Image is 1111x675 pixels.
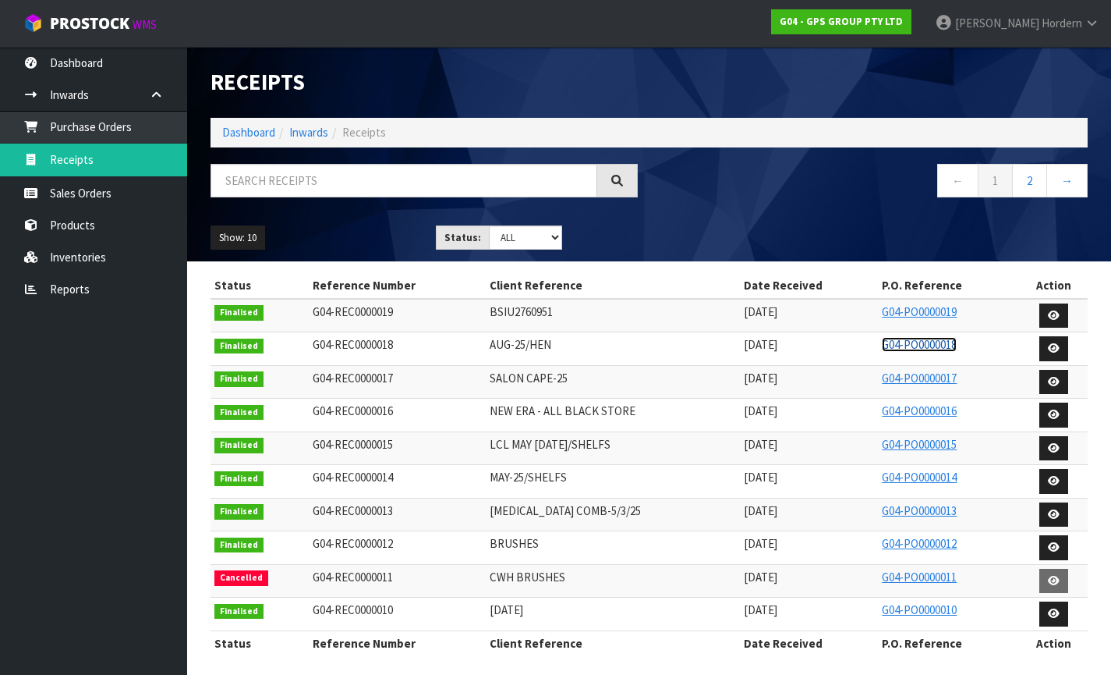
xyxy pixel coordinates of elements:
th: Date Received [740,273,879,298]
span: [DATE] [744,470,777,485]
span: Receipts [342,125,386,140]
span: G04-REC0000012 [313,536,393,551]
span: [DATE] [490,602,523,617]
span: G04-REC0000013 [313,503,393,518]
span: CWH BRUSHES [490,570,565,584]
span: Finalised [214,538,264,553]
a: G04-PO0000011 [882,570,957,584]
span: LCL MAY [DATE]/SHELFS [490,437,610,452]
a: 1 [978,164,1013,197]
span: G04-REC0000019 [313,304,393,319]
span: [MEDICAL_DATA] COMB-5/3/25 [490,503,641,518]
span: G04-REC0000016 [313,403,393,418]
th: Client Reference [486,631,740,655]
nav: Page navigation [661,164,1088,202]
a: G04-PO0000015 [882,437,957,452]
span: MAY-25/SHELFS [490,470,567,485]
th: Reference Number [309,273,486,298]
span: Finalised [214,339,264,354]
th: Client Reference [486,273,740,298]
small: WMS [133,17,157,32]
th: Action [1019,631,1088,655]
span: Hordern [1042,16,1082,30]
a: G04-PO0000018 [882,337,957,352]
a: G04-PO0000014 [882,470,957,485]
a: ← [937,164,978,197]
span: G04-REC0000014 [313,470,393,485]
th: P.O. Reference [878,273,1019,298]
a: 2 [1012,164,1047,197]
span: Finalised [214,604,264,620]
th: Date Received [740,631,879,655]
span: G04-REC0000018 [313,337,393,352]
span: NEW ERA - ALL BLACK STORE [490,403,635,418]
strong: G04 - GPS GROUP PTY LTD [780,15,903,28]
span: BSIU2760951 [490,304,553,319]
a: Dashboard [222,125,275,140]
input: Search receipts [211,164,597,197]
th: Action [1019,273,1088,298]
span: [DATE] [744,403,777,418]
th: Status [211,273,309,298]
img: cube-alt.png [23,13,43,33]
a: G04-PO0000019 [882,304,957,319]
span: [DATE] [744,337,777,352]
span: SALON CAPE-25 [490,371,568,385]
span: [DATE] [744,304,777,319]
span: Finalised [214,305,264,321]
span: Finalised [214,405,264,421]
span: G04-REC0000015 [313,437,393,452]
span: Finalised [214,371,264,387]
span: [DATE] [744,437,777,452]
th: Reference Number [309,631,486,655]
a: G04-PO0000016 [882,403,957,418]
button: Show: 10 [211,226,265,250]
a: G04-PO0000013 [882,503,957,518]
span: [DATE] [744,570,777,584]
span: AUG-25/HEN [490,337,551,352]
th: Status [211,631,309,655]
a: → [1046,164,1088,197]
span: [DATE] [744,536,777,551]
a: G04-PO0000010 [882,602,957,617]
a: G04-PO0000017 [882,371,957,385]
span: Finalised [214,471,264,487]
span: [DATE] [744,371,777,385]
span: G04-REC0000017 [313,371,393,385]
a: Inwards [289,125,328,140]
span: Finalised [214,438,264,453]
h1: Receipts [211,70,638,94]
span: [DATE] [744,602,777,617]
strong: Status: [444,231,481,244]
span: BRUSHES [490,536,539,551]
span: ProStock [50,13,129,34]
th: P.O. Reference [878,631,1019,655]
span: [PERSON_NAME] [955,16,1039,30]
span: [DATE] [744,503,777,518]
span: Cancelled [214,570,268,586]
span: Finalised [214,504,264,520]
span: G04-REC0000011 [313,570,393,584]
a: G04-PO0000012 [882,536,957,551]
span: G04-REC0000010 [313,602,393,617]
